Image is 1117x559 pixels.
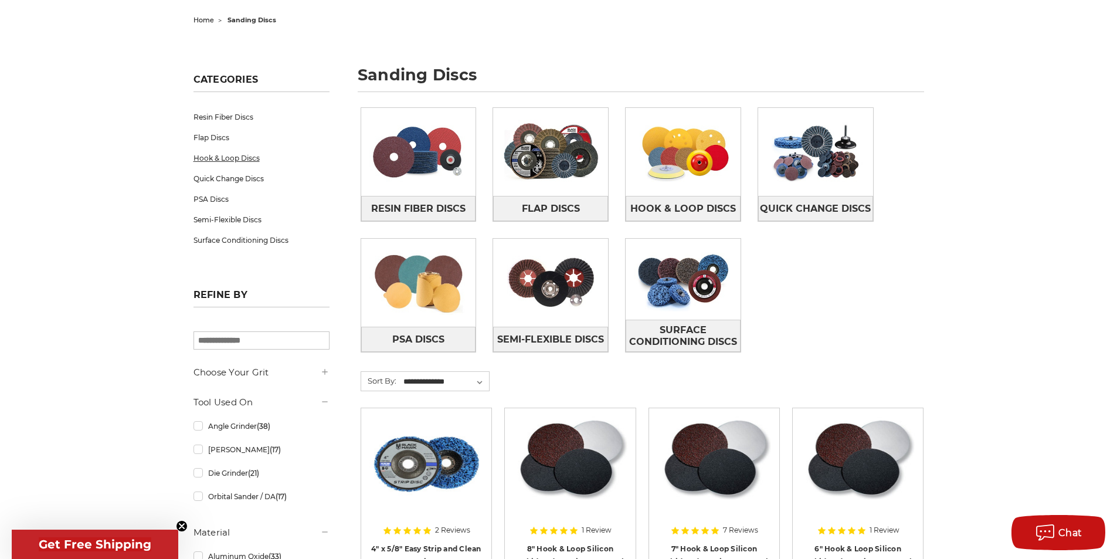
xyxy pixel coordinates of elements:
span: Quick Change Discs [760,199,871,219]
span: Flap Discs [522,199,580,219]
a: Semi-Flexible Discs [493,327,608,352]
select: Sort By: [402,373,489,391]
a: Surface Conditioning Discs [193,230,330,250]
span: PSA Discs [392,330,444,350]
a: home [193,16,214,24]
a: Resin Fiber Discs [361,196,476,221]
img: Flap Discs [493,111,608,192]
span: Get Free Shipping [39,537,151,551]
label: Sort By: [361,372,396,389]
h5: Material [193,526,330,540]
a: Quick Change Discs [193,168,330,189]
span: Semi-Flexible Discs [497,330,604,350]
a: Die Grinder [193,463,330,483]
h5: Refine by [193,289,330,307]
img: Silicon Carbide 6" Hook & Loop Edger Discs [801,416,915,510]
a: Orbital Sander / DA [193,486,330,507]
img: Semi-Flexible Discs [493,242,608,323]
img: 4" x 5/8" easy strip and clean discs [369,416,483,510]
img: Resin Fiber Discs [361,111,476,192]
img: Silicon Carbide 7" Hook & Loop Edger Discs [657,416,771,510]
span: Surface Conditioning Discs [626,320,740,352]
h1: sanding discs [358,67,924,92]
img: Quick Change Discs [758,111,873,192]
button: Chat [1011,515,1105,550]
button: Close teaser [176,520,188,532]
span: (17) [276,492,287,501]
img: Hook & Loop Discs [626,111,741,192]
span: Chat [1058,527,1082,538]
a: Hook & Loop Discs [626,196,741,221]
a: Hook & Loop Discs [193,148,330,168]
a: PSA Discs [361,327,476,352]
a: PSA Discs [193,189,330,209]
a: Flap Discs [193,127,330,148]
a: [PERSON_NAME] [193,439,330,460]
a: Flap Discs [493,196,608,221]
span: (38) [257,422,270,431]
span: (21) [248,469,259,477]
div: Get Free ShippingClose teaser [12,530,178,559]
img: PSA Discs [361,242,476,323]
h5: Categories [193,74,330,92]
a: Angle Grinder [193,416,330,436]
span: sanding discs [228,16,276,24]
span: (17) [270,445,281,454]
a: Resin Fiber Discs [193,107,330,127]
span: Hook & Loop Discs [630,199,736,219]
img: Surface Conditioning Discs [626,239,741,320]
span: Resin Fiber Discs [371,199,466,219]
a: Quick Change Discs [758,196,873,221]
h5: Tool Used On [193,395,330,409]
a: Surface Conditioning Discs [626,320,741,352]
img: Silicon Carbide 8" Hook & Loop Edger Discs [513,416,627,510]
h5: Choose Your Grit [193,365,330,380]
a: Semi-Flexible Discs [193,209,330,230]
